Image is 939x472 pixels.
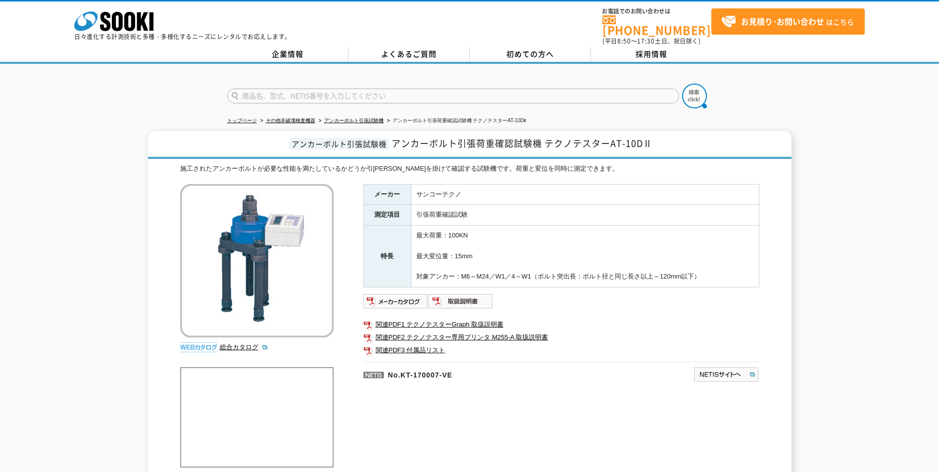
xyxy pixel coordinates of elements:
[363,226,411,287] th: 特長
[227,89,679,103] input: 商品名、型式、NETIS番号を入力してください
[682,84,707,108] img: btn_search.png
[721,14,854,29] span: はこちら
[711,8,865,35] a: お見積り･お問い合わせはこちら
[602,15,711,36] a: [PHONE_NUMBER]
[348,47,470,62] a: よくあるご質問
[74,34,291,40] p: 日々進化する計測技術と多種・多様化するニーズにレンタルでお応えします。
[693,367,759,382] img: NETISサイトへ
[506,48,554,59] span: 初めての方へ
[392,137,652,150] span: アンカーボルト引張荷重確認試験機 テクノテスターAT-10DⅡ
[227,47,348,62] a: 企業情報
[363,205,411,226] th: 測定項目
[602,37,700,46] span: (平日 ～ 土日、祝日除く)
[428,293,493,309] img: 取扱説明書
[602,8,711,14] span: お電話でのお問い合わせは
[411,226,759,287] td: 最大荷重：100KN 最大変位量：15mm 対象アンカー：M6～M24／W1／4～W1（ボルト突出長：ボルト径と同じ長さ以上～120mm以下）
[411,184,759,205] td: サンコーテクノ
[266,118,315,123] a: その他非破壊検査機器
[411,205,759,226] td: 引張荷重確認試験
[227,118,257,123] a: トップページ
[324,118,384,123] a: アンカーボルト引張試験機
[363,344,759,357] a: 関連PDF3 付属品リスト
[220,343,268,351] a: 総合カタログ
[363,362,598,385] p: No.KT-170007-VE
[637,37,655,46] span: 17:30
[363,184,411,205] th: メーカー
[363,293,428,309] img: メーカーカタログ
[363,300,428,307] a: メーカーカタログ
[180,184,334,337] img: アンカーボルト引張荷重確認試験機 テクノテスターAT-10DⅡ
[470,47,591,62] a: 初めての方へ
[428,300,493,307] a: 取扱説明書
[363,318,759,331] a: 関連PDF1 テクノテスターGraph 取扱説明書
[385,116,527,126] li: アンカーボルト引張荷重確認試験機 テクノテスターAT-10DⅡ
[180,164,759,174] div: 施工されたアンカーボルトが必要な性能を満たしているかどうか引[PERSON_NAME]を掛けて確認する試験機です。荷重と変位を同時に測定できます。
[363,331,759,344] a: 関連PDF2 テクノテスター専用プリンタ M255-A 取扱説明書
[180,342,217,352] img: webカタログ
[617,37,631,46] span: 8:50
[741,15,824,27] strong: お見積り･お問い合わせ
[591,47,712,62] a: 採用情報
[289,138,389,149] span: アンカーボルト引張試験機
